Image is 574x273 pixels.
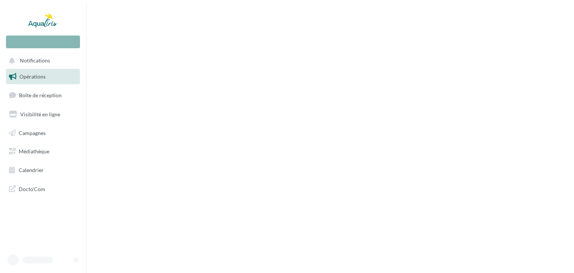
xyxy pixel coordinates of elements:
[19,73,46,80] span: Opérations
[20,111,60,117] span: Visibilité en ligne
[19,129,46,136] span: Campagnes
[20,58,50,64] span: Notifications
[19,167,44,173] span: Calendrier
[4,162,81,178] a: Calendrier
[4,107,81,122] a: Visibilité en ligne
[4,87,81,103] a: Boîte de réception
[4,144,81,159] a: Médiathèque
[6,36,80,48] div: Nouvelle campagne
[4,181,81,197] a: Docto'Com
[19,92,62,98] span: Boîte de réception
[19,148,49,154] span: Médiathèque
[19,184,45,194] span: Docto'Com
[4,69,81,85] a: Opérations
[4,125,81,141] a: Campagnes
